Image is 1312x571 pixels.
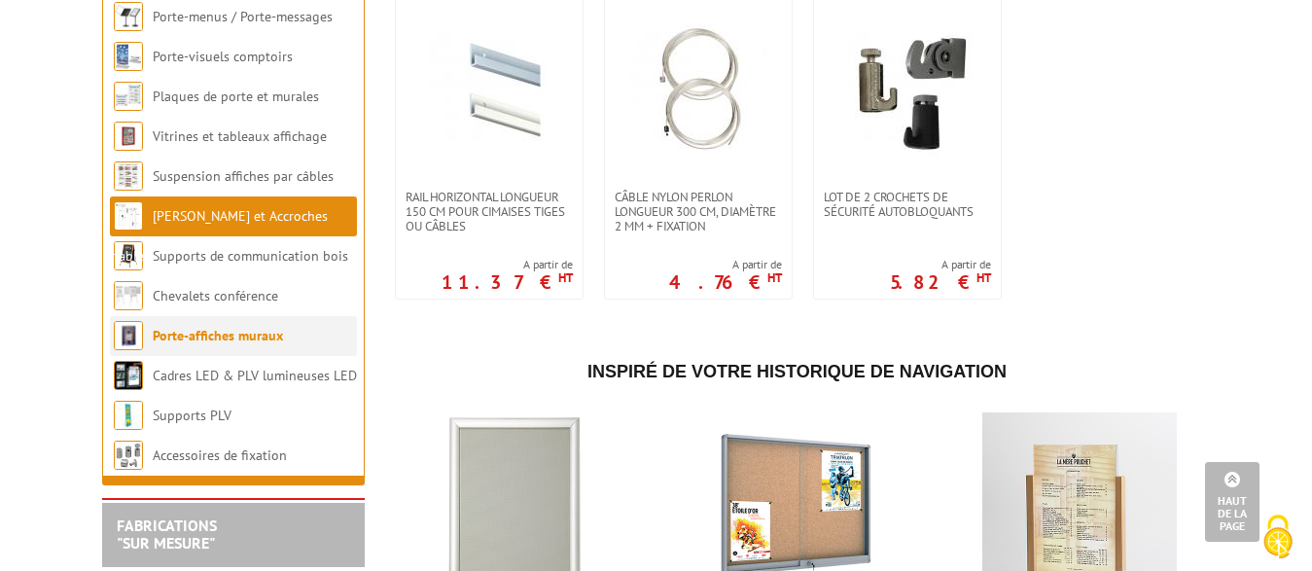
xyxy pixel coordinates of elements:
a: Haut de la page [1205,462,1259,542]
a: Suspension affiches par câbles [153,167,334,185]
span: Lot de 2 crochets de sécurité autobloquants [824,190,991,219]
span: Câble nylon perlon longueur 300 cm, diamètre 2 mm + fixation [615,190,782,233]
img: Lot de 2 crochets de sécurité autobloquants [839,24,975,161]
p: 11.37 € [442,276,573,288]
img: Plaques de porte et murales [114,82,143,111]
a: Porte-affiches muraux [153,327,283,344]
a: Chevalets conférence [153,287,278,304]
img: Chevalets conférence [114,281,143,310]
a: FABRICATIONS"Sur Mesure" [117,516,217,553]
a: Vitrines et tableaux affichage [153,127,327,145]
span: Inspiré de votre historique de navigation [587,362,1007,381]
a: Porte-visuels comptoirs [153,48,293,65]
a: Lot de 2 crochets de sécurité autobloquants [814,190,1001,219]
a: Accessoires de fixation [153,446,287,464]
img: Porte-affiches muraux [114,321,143,350]
a: Cadres LED & PLV lumineuses LED [153,367,357,384]
img: Porte-menus / Porte-messages [114,2,143,31]
img: Supports PLV [114,401,143,430]
img: Câble nylon perlon longueur 300 cm, diamètre 2 mm + fixation [630,24,766,161]
img: Suspension affiches par câbles [114,161,143,191]
a: Supports PLV [153,407,231,424]
a: Plaques de porte et murales [153,88,319,105]
img: Cimaises et Accroches tableaux [114,201,143,231]
a: Câble nylon perlon longueur 300 cm, diamètre 2 mm + fixation [605,190,792,233]
img: Vitrines et tableaux affichage [114,122,143,151]
a: Rail horizontal longueur 150 cm pour cimaises tiges ou câbles [396,190,583,233]
button: Cookies (fenêtre modale) [1244,505,1312,571]
img: Cookies (fenêtre modale) [1254,513,1302,561]
span: A partir de [442,257,573,272]
a: [PERSON_NAME] et Accroches tableaux [114,207,328,265]
img: Cadres LED & PLV lumineuses LED [114,361,143,390]
sup: HT [558,269,573,286]
a: Porte-menus / Porte-messages [153,8,333,25]
sup: HT [767,269,782,286]
img: Accessoires de fixation [114,441,143,470]
span: A partir de [669,257,782,272]
img: Rail horizontal longueur 150 cm pour cimaises tiges ou câbles [421,24,557,161]
p: 4.76 € [669,276,782,288]
a: Supports de communication bois [153,247,348,265]
sup: HT [976,269,991,286]
p: 5.82 € [890,276,991,288]
img: Porte-visuels comptoirs [114,42,143,71]
span: Rail horizontal longueur 150 cm pour cimaises tiges ou câbles [406,190,573,233]
span: A partir de [890,257,991,272]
